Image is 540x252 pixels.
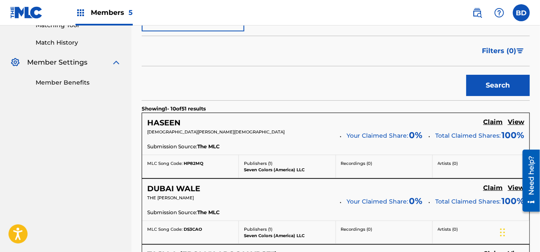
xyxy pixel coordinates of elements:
[244,232,330,239] p: Seven Colors (America) LLC
[341,160,427,167] p: Recordings ( 0 )
[435,132,501,139] span: Total Claimed Shares:
[501,129,524,142] span: 100 %
[516,147,540,215] iframe: Resource Center
[10,6,43,19] img: MLC Logo
[517,48,524,54] img: filter
[501,195,524,207] span: 100 %
[341,226,427,232] p: Recordings ( 0 )
[438,226,524,232] p: Artists ( 0 )
[491,4,508,21] div: Help
[469,4,486,21] a: Public Search
[147,227,182,232] span: MLC Song Code:
[508,118,524,126] h5: View
[147,184,200,194] h5: DUBAI WALE
[129,8,133,17] span: 5
[244,160,330,167] p: Publishers ( 1 )
[91,8,133,17] span: Members
[500,220,505,245] div: Drag
[477,40,530,62] button: Filters (0)
[36,38,121,47] a: Match History
[483,118,503,126] h5: Claim
[111,57,121,68] img: expand
[27,57,87,68] span: Member Settings
[184,227,202,232] span: DS3CAO
[244,226,330,232] p: Publishers ( 1 )
[147,161,182,166] span: MLC Song Code:
[147,209,197,216] span: Submission Source:
[147,195,194,201] span: THE [PERSON_NAME]
[438,160,524,167] p: Artists ( 0 )
[409,195,422,207] span: 0 %
[184,161,203,166] span: HP82MQ
[347,197,408,206] span: Your Claimed Share:
[498,211,540,252] iframe: Chat Widget
[197,143,220,150] span: The MLC
[147,129,285,135] span: [DEMOGRAPHIC_DATA][PERSON_NAME][DEMOGRAPHIC_DATA]
[10,57,20,68] img: Member Settings
[409,129,422,142] span: 0 %
[466,75,530,96] button: Search
[508,184,524,193] a: View
[483,184,503,192] h5: Claim
[76,8,86,18] img: Top Rightsholders
[147,143,197,150] span: Submission Source:
[244,167,330,173] p: Seven Colors (America) LLC
[435,198,501,205] span: Total Claimed Shares:
[513,4,530,21] div: User Menu
[36,78,121,87] a: Member Benefits
[482,46,516,56] span: Filters ( 0 )
[142,105,206,113] p: Showing 1 - 10 of 51 results
[347,131,408,140] span: Your Claimed Share:
[494,8,504,18] img: help
[508,118,524,127] a: View
[197,209,220,216] span: The MLC
[472,8,482,18] img: search
[147,118,181,128] h5: HASEEN
[508,184,524,192] h5: View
